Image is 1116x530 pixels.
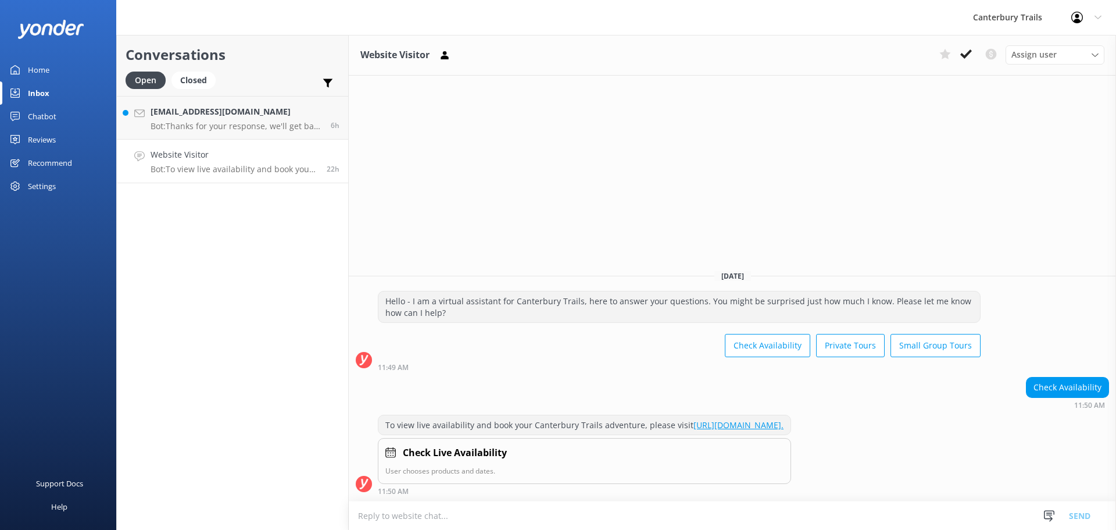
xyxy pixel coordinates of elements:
[117,140,348,183] a: Website VisitorBot:To view live availability and book your Canterbury Trails adventure, please vi...
[693,419,784,431] a: [URL][DOMAIN_NAME].
[1074,402,1105,409] strong: 11:50 AM
[126,44,339,66] h2: Conversations
[151,105,322,118] h4: [EMAIL_ADDRESS][DOMAIN_NAME]
[378,363,981,371] div: Sep 17 2025 11:49am (UTC +12:00) Pacific/Auckland
[360,48,430,63] h3: Website Visitor
[403,446,507,461] h4: Check Live Availability
[28,128,56,151] div: Reviews
[725,334,810,357] button: Check Availability
[126,73,171,86] a: Open
[171,72,216,89] div: Closed
[1011,48,1057,61] span: Assign user
[117,96,348,140] a: [EMAIL_ADDRESS][DOMAIN_NAME]Bot:Thanks for your response, we'll get back to you as soon as we can...
[378,487,791,495] div: Sep 17 2025 11:50am (UTC +12:00) Pacific/Auckland
[816,334,885,357] button: Private Tours
[17,20,84,39] img: yonder-white-logo.png
[1026,378,1108,397] div: Check Availability
[151,121,322,131] p: Bot: Thanks for your response, we'll get back to you as soon as we can during opening hours.
[28,151,72,175] div: Recommend
[714,271,751,281] span: [DATE]
[28,81,49,105] div: Inbox
[378,488,409,495] strong: 11:50 AM
[36,472,83,495] div: Support Docs
[385,465,784,476] p: User chooses products and dates.
[171,73,221,86] a: Closed
[28,58,49,81] div: Home
[378,291,980,322] div: Hello - I am a virtual assistant for Canterbury Trails, here to answer your questions. You might ...
[126,72,166,89] div: Open
[331,120,339,130] span: Sep 18 2025 02:59am (UTC +12:00) Pacific/Auckland
[51,495,67,518] div: Help
[28,175,56,198] div: Settings
[1026,401,1109,409] div: Sep 17 2025 11:50am (UTC +12:00) Pacific/Auckland
[378,415,791,435] div: To view live availability and book your Canterbury Trails adventure, please visit
[1006,45,1104,64] div: Assign User
[890,334,981,357] button: Small Group Tours
[327,164,339,174] span: Sep 17 2025 11:50am (UTC +12:00) Pacific/Auckland
[151,164,318,175] p: Bot: To view live availability and book your Canterbury Trails adventure, please visit [URL][DOMA...
[378,364,409,371] strong: 11:49 AM
[151,148,318,161] h4: Website Visitor
[28,105,56,128] div: Chatbot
